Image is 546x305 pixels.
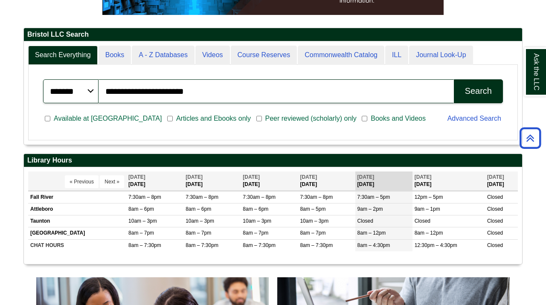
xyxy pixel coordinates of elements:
[128,206,154,212] span: 8am – 6pm
[50,113,165,124] span: Available at [GEOGRAPHIC_DATA]
[357,194,390,200] span: 7:30am – 5pm
[357,230,386,236] span: 8am – 12pm
[357,218,373,224] span: Closed
[298,171,355,191] th: [DATE]
[487,230,503,236] span: Closed
[195,46,230,65] a: Videos
[186,218,214,224] span: 10am – 3pm
[24,154,522,167] h2: Library Hours
[298,46,384,65] a: Commonwealth Catalog
[300,218,328,224] span: 10am – 3pm
[415,218,430,224] span: Closed
[243,230,268,236] span: 8am – 7pm
[385,46,408,65] a: ILL
[28,203,126,215] td: Attleboro
[65,175,99,188] button: « Previous
[362,115,367,122] input: Books and Videos
[485,171,518,191] th: [DATE]
[128,174,145,180] span: [DATE]
[99,46,131,65] a: Books
[517,132,544,144] a: Back to Top
[355,171,412,191] th: [DATE]
[487,218,503,224] span: Closed
[126,171,183,191] th: [DATE]
[256,115,262,122] input: Peer reviewed (scholarly) only
[186,230,211,236] span: 8am – 7pm
[128,194,161,200] span: 7:30am – 8pm
[447,115,501,122] a: Advanced Search
[45,115,50,122] input: Available at [GEOGRAPHIC_DATA]
[243,242,276,248] span: 8am – 7:30pm
[262,113,360,124] span: Peer reviewed (scholarly) only
[24,28,522,41] h2: Bristol LLC Search
[487,194,503,200] span: Closed
[454,79,503,103] button: Search
[465,86,492,96] div: Search
[243,206,268,212] span: 8am – 6pm
[183,171,241,191] th: [DATE]
[357,242,390,248] span: 8am – 4:30pm
[300,230,325,236] span: 8am – 7pm
[28,192,126,203] td: Fall River
[231,46,297,65] a: Course Reserves
[487,174,504,180] span: [DATE]
[186,174,203,180] span: [DATE]
[300,194,333,200] span: 7:30am – 8pm
[300,174,317,180] span: [DATE]
[415,194,443,200] span: 12pm – 5pm
[186,242,218,248] span: 8am – 7:30pm
[415,174,432,180] span: [DATE]
[243,218,271,224] span: 10am – 3pm
[28,46,98,65] a: Search Everything
[487,206,503,212] span: Closed
[415,230,443,236] span: 8am – 12pm
[28,215,126,227] td: Taunton
[28,227,126,239] td: [GEOGRAPHIC_DATA]
[167,115,173,122] input: Articles and Ebooks only
[128,230,154,236] span: 8am – 7pm
[357,206,383,212] span: 9am – 2pm
[243,194,276,200] span: 7:30am – 8pm
[415,206,440,212] span: 9am – 1pm
[241,171,298,191] th: [DATE]
[100,175,124,188] button: Next »
[28,239,126,251] td: CHAT HOURS
[409,46,473,65] a: Journal Look-Up
[415,242,457,248] span: 12:30pm – 4:30pm
[128,242,161,248] span: 8am – 7:30pm
[300,206,325,212] span: 8am – 5pm
[367,113,429,124] span: Books and Videos
[186,194,218,200] span: 7:30am – 8pm
[487,242,503,248] span: Closed
[300,242,333,248] span: 8am – 7:30pm
[128,218,157,224] span: 10am – 3pm
[357,174,375,180] span: [DATE]
[243,174,260,180] span: [DATE]
[186,206,211,212] span: 8am – 6pm
[173,113,254,124] span: Articles and Ebooks only
[132,46,195,65] a: A - Z Databases
[412,171,485,191] th: [DATE]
